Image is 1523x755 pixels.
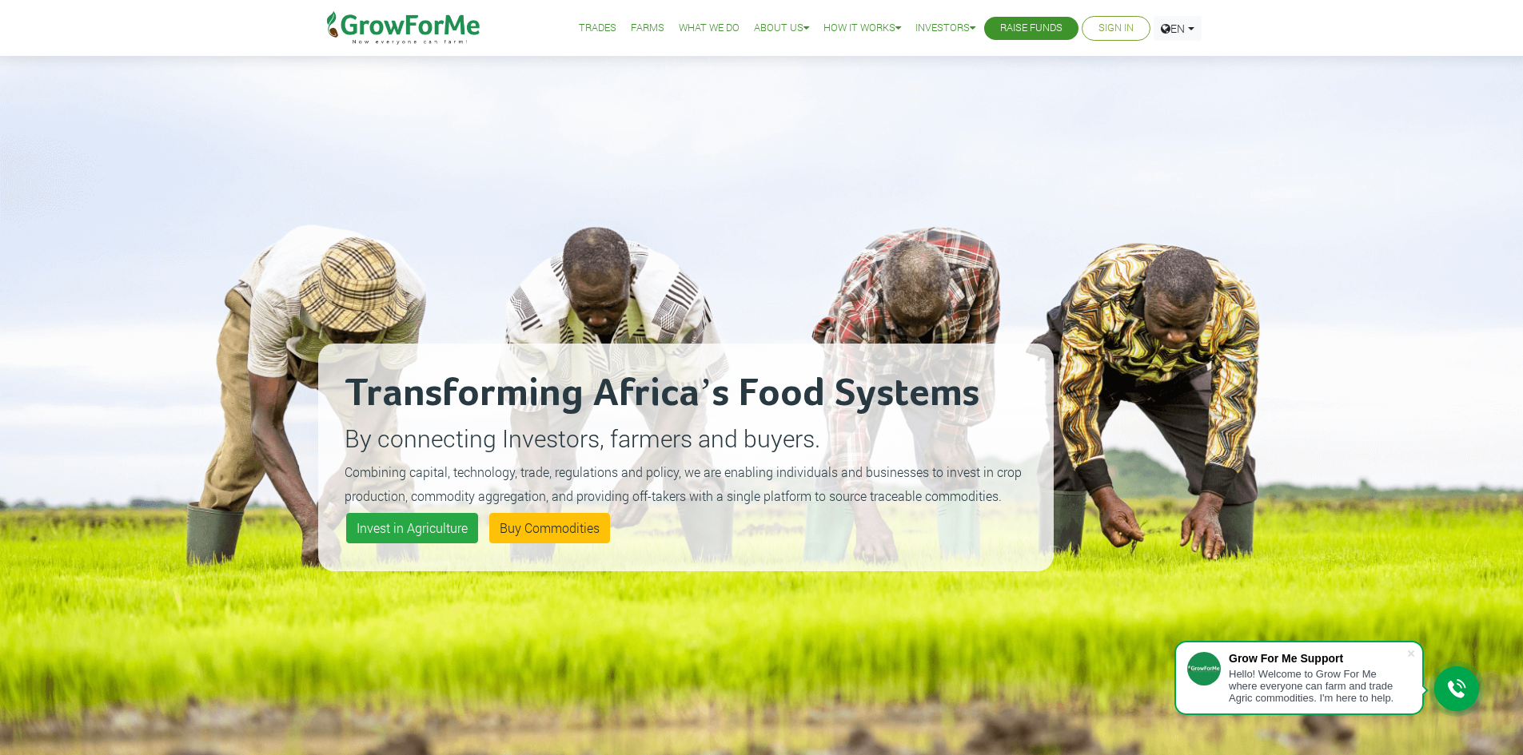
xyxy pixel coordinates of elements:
[1154,16,1202,41] a: EN
[345,370,1027,418] h2: Transforming Africa’s Food Systems
[1098,20,1134,37] a: Sign In
[489,513,610,543] a: Buy Commodities
[1229,652,1406,665] div: Grow For Me Support
[1000,20,1063,37] a: Raise Funds
[631,20,664,37] a: Farms
[345,420,1027,456] p: By connecting Investors, farmers and buyers.
[915,20,975,37] a: Investors
[345,463,1022,504] small: Combining capital, technology, trade, regulations and policy, we are enabling individuals and bus...
[579,20,616,37] a: Trades
[679,20,740,37] a: What We Do
[754,20,809,37] a: About Us
[346,513,478,543] a: Invest in Agriculture
[823,20,901,37] a: How it Works
[1229,668,1406,704] div: Hello! Welcome to Grow For Me where everyone can farm and trade Agric commodities. I'm here to help.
